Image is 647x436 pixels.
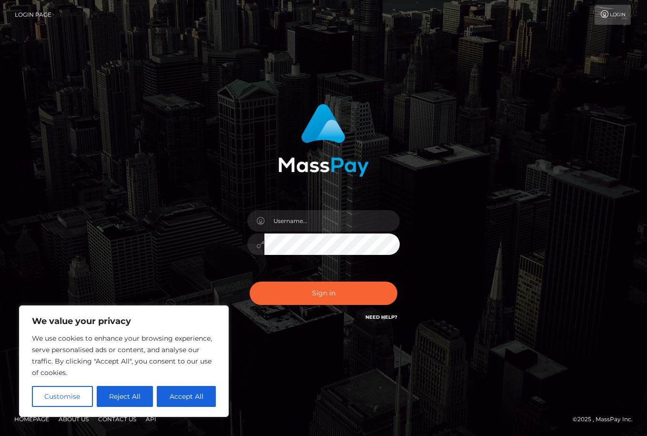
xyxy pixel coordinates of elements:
[157,386,216,407] button: Accept All
[250,282,397,305] button: Sign in
[15,5,51,25] a: Login Page
[264,210,400,232] input: Username...
[32,386,93,407] button: Customise
[55,412,92,426] a: About Us
[365,314,397,320] a: Need Help?
[19,305,229,417] div: We value your privacy
[32,333,216,378] p: We use cookies to enhance your browsing experience, serve personalised ads or content, and analys...
[595,5,631,25] a: Login
[10,412,53,426] a: Homepage
[142,412,160,426] a: API
[94,412,140,426] a: Contact Us
[97,386,153,407] button: Reject All
[32,315,216,327] p: We value your privacy
[573,414,640,425] div: © 2025 , MassPay Inc.
[278,104,369,177] img: MassPay Login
